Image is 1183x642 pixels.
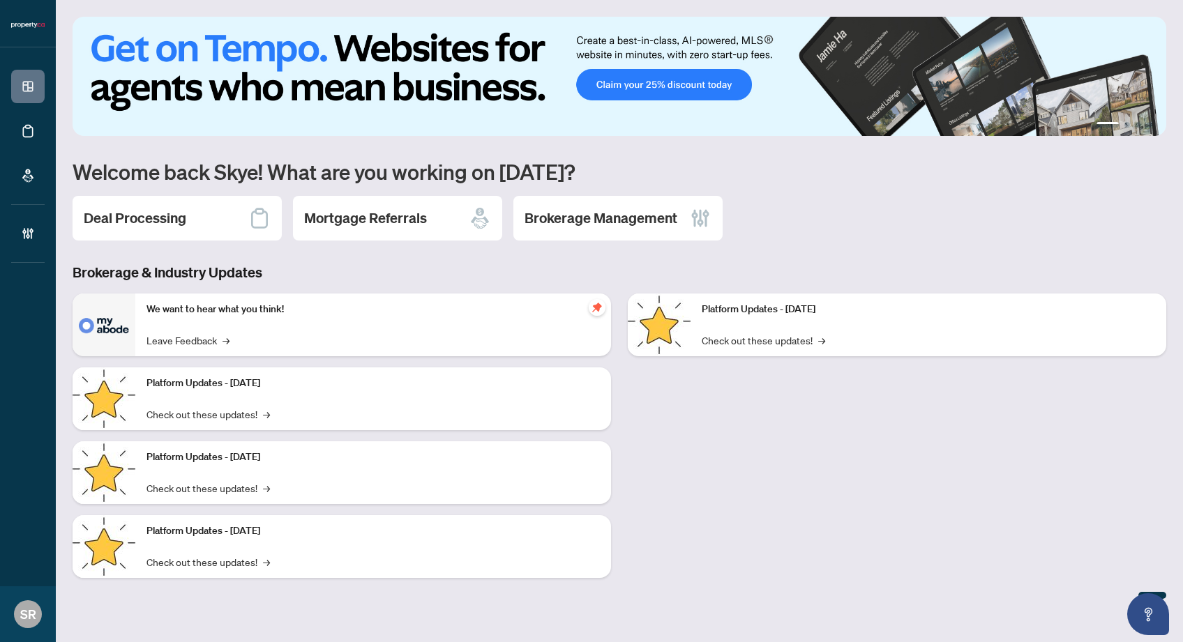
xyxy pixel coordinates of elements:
[1147,122,1152,128] button: 4
[84,208,186,228] h2: Deal Processing
[11,21,45,29] img: logo
[146,302,600,317] p: We want to hear what you think!
[1124,122,1130,128] button: 2
[73,293,135,356] img: We want to hear what you think!
[146,376,600,391] p: Platform Updates - [DATE]
[263,406,270,422] span: →
[146,554,270,570] a: Check out these updates!→
[146,523,600,539] p: Platform Updates - [DATE]
[73,158,1166,185] h1: Welcome back Skye! What are you working on [DATE]?
[702,333,825,348] a: Check out these updates!→
[73,515,135,578] img: Platform Updates - July 8, 2025
[20,604,36,624] span: SR
[1136,122,1141,128] button: 3
[73,441,135,504] img: Platform Updates - July 21, 2025
[73,263,1166,282] h3: Brokerage & Industry Updates
[223,333,229,348] span: →
[263,554,270,570] span: →
[1097,122,1119,128] button: 1
[589,299,605,316] span: pushpin
[146,450,600,465] p: Platform Updates - [DATE]
[818,333,825,348] span: →
[525,208,677,228] h2: Brokerage Management
[304,208,427,228] h2: Mortgage Referrals
[146,480,270,496] a: Check out these updates!→
[73,17,1166,136] img: Slide 0
[1127,593,1169,635] button: Open asap
[263,480,270,496] span: →
[628,293,691,356] img: Platform Updates - June 23, 2025
[146,333,229,348] a: Leave Feedback→
[702,302,1155,317] p: Platform Updates - [DATE]
[73,367,135,430] img: Platform Updates - September 16, 2025
[146,406,270,422] a: Check out these updates!→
